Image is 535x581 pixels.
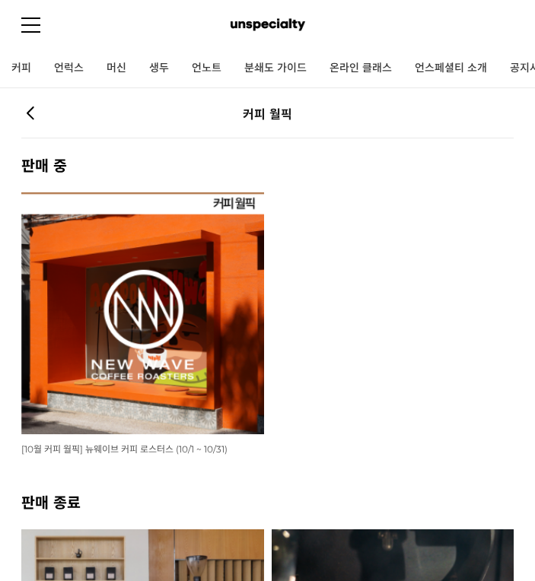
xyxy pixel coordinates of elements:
img: 언스페셜티 몰 [231,14,304,37]
h2: 판매 종료 [21,491,514,513]
a: 언럭스 [43,49,95,87]
a: 머신 [95,49,138,87]
a: [10월 커피 월픽] 뉴웨이브 커피 로스터스 (10/1 ~ 10/31) [21,443,228,455]
a: 언노트 [180,49,233,87]
img: [10월 커피 월픽] 뉴웨이브 커피 로스터스 (10/1 ~ 10/31) [21,192,263,434]
a: 언스페셜티 소개 [403,49,498,87]
h2: 판매 중 [21,154,514,176]
a: 뒤로가기 [21,104,40,123]
h2: 커피 월픽 [59,104,477,122]
a: 분쇄도 가이드 [233,49,318,87]
a: 온라인 클래스 [318,49,403,87]
a: 생두 [138,49,180,87]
